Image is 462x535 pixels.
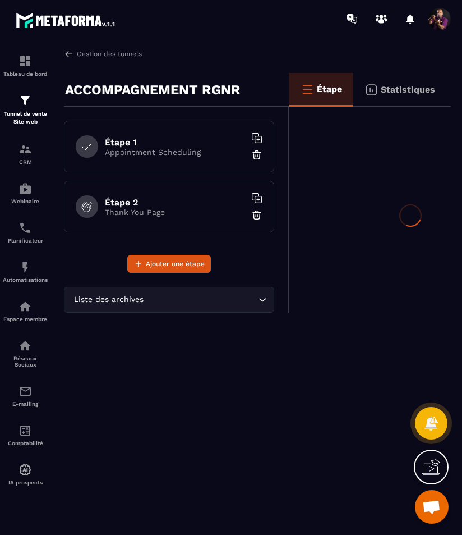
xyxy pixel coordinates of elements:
[105,208,245,217] p: Thank You Page
[71,294,146,306] span: Liste des archives
[64,49,142,59] a: Gestion des tunnels
[65,79,241,101] p: ACCOMPAGNEMENT RGNR
[19,339,32,353] img: social-network
[19,221,32,235] img: scheduler
[19,424,32,437] img: accountant
[381,84,435,95] p: Statistiques
[105,137,245,148] h6: Étape 1
[251,209,262,221] img: trash
[19,385,32,398] img: email
[317,84,342,94] p: Étape
[19,54,32,68] img: formation
[3,479,48,486] p: IA prospects
[19,143,32,156] img: formation
[415,490,449,524] div: Ouvrir le chat
[3,46,48,85] a: formationformationTableau de bord
[146,258,205,269] span: Ajouter une étape
[3,213,48,252] a: schedulerschedulerPlanificateur
[3,237,48,244] p: Planificateur
[364,83,378,97] img: stats.20deebd0.svg
[3,440,48,446] p: Comptabilité
[105,197,245,208] h6: Étape 2
[301,83,314,96] img: bars-o.4a397970.svg
[3,159,48,165] p: CRM
[3,376,48,415] a: emailemailE-mailing
[3,134,48,173] a: formationformationCRM
[105,148,245,157] p: Appointment Scheduling
[19,94,32,107] img: formation
[3,331,48,376] a: social-networksocial-networkRéseaux Sociaux
[3,415,48,455] a: accountantaccountantComptabilité
[3,277,48,283] p: Automatisations
[3,173,48,213] a: automationsautomationsWebinaire
[3,198,48,204] p: Webinaire
[64,287,274,313] div: Search for option
[3,252,48,291] a: automationsautomationsAutomatisations
[19,463,32,477] img: automations
[3,401,48,407] p: E-mailing
[3,316,48,322] p: Espace membre
[251,149,262,161] img: trash
[19,260,32,274] img: automations
[19,182,32,195] img: automations
[3,355,48,368] p: Réseaux Sociaux
[3,85,48,134] a: formationformationTunnel de vente Site web
[3,110,48,126] p: Tunnel de vente Site web
[127,255,211,273] button: Ajouter une étape
[16,10,117,30] img: logo
[146,294,256,306] input: Search for option
[19,300,32,313] img: automations
[3,71,48,77] p: Tableau de bord
[3,291,48,331] a: automationsautomationsEspace membre
[64,49,74,59] img: arrow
